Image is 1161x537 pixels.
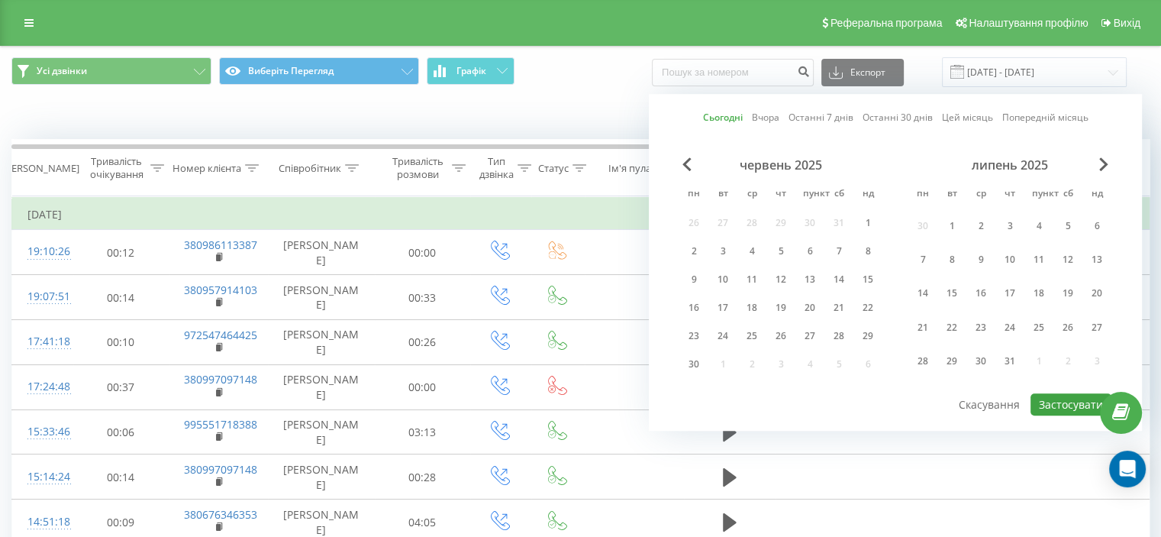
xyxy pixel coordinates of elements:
[863,301,873,314] font: 22
[805,273,815,286] font: 13
[808,244,813,257] font: 6
[966,280,995,308] div: ср 16 липня 2025 р.
[995,348,1024,376] div: чт 31 липня 2025 р.
[1099,157,1108,171] span: Next Month
[184,462,257,477] a: 380997097148
[184,328,257,342] a: 972547464425
[863,329,873,342] font: 29
[937,246,966,274] div: вт 8 липня 2025 р.
[959,397,1020,412] font: Скасування
[976,321,986,334] font: 23
[107,515,134,529] font: 00:09
[1008,219,1013,232] font: 3
[937,212,966,240] div: вт 1 липня 2025 р.
[11,57,211,85] button: Усі дзвінки
[2,161,79,175] font: [PERSON_NAME]
[107,290,134,305] font: 00:14
[834,301,844,314] font: 21
[853,212,882,235] div: нд 1 червня 2025 р.
[692,244,697,257] font: 2
[766,325,795,348] div: чт 26 червня 2025 р.
[718,301,728,314] font: 17
[1092,287,1102,300] font: 20
[173,161,241,175] font: Номер клієнта
[737,296,766,319] div: ср 18 червня 2025 р.
[1005,354,1015,367] font: 31
[1002,111,1088,124] font: Попередній місяць
[184,372,257,387] a: 380997097148
[776,301,786,314] font: 19
[1005,321,1015,334] font: 24
[184,507,257,522] a: 380676346353
[718,186,728,199] font: вт
[950,253,955,266] font: 8
[679,325,708,348] div: пн 23 червня 2025 р.
[866,216,871,229] font: 1
[27,244,70,258] font: 19:10:26
[1092,186,1103,199] font: нд
[834,273,844,286] font: 14
[908,348,937,376] div: пн 28 липня 2025 р.
[908,280,937,308] div: понеділок 14 липня 2025 р.
[107,335,134,350] font: 00:10
[740,157,822,173] font: червень 2025
[1037,219,1042,232] font: 4
[737,268,766,291] div: ср 11 червня 2025 р.
[1032,186,1059,199] font: пункт
[1053,313,1082,341] div: суб 26 липня 2025 р.
[737,325,766,348] div: ср 25 червня 2025 р.
[766,240,795,263] div: чт 5 червня 2025 р.
[969,183,992,206] abbr: середа
[219,57,419,85] button: Виберіть Перегляд
[950,219,955,232] font: 1
[1095,219,1100,232] font: 6
[947,287,957,300] font: 15
[408,380,436,394] font: 00:00
[976,287,986,300] font: 16
[1082,212,1111,240] div: нд 6 липня 2025 р.
[1005,287,1015,300] font: 17
[979,253,984,266] font: 9
[1114,17,1140,29] font: Вихід
[682,157,692,171] span: Previous Month
[718,273,728,286] font: 10
[90,154,144,181] font: Тривалість очікування
[1082,280,1111,308] div: нд 20 липня 2025 р.
[766,296,795,319] div: чт 19 червня 2025 р.
[107,425,134,439] font: 00:06
[824,296,853,319] div: сб 21 червня 2025 р.
[27,514,70,529] font: 14:51:18
[1034,253,1044,266] font: 11
[824,268,853,291] div: суб 14 червня 2025 р.
[408,470,436,484] font: 00:28
[37,64,87,77] font: Усі дзвінки
[283,238,359,267] font: [PERSON_NAME]
[708,296,737,319] div: вт 17 червня 2025 р.
[834,329,844,342] font: 28
[184,417,257,432] font: 995551718388
[608,161,651,175] font: Ім'я пула
[408,245,436,260] font: 00:00
[969,17,1088,29] font: Налаштування профілю
[1024,246,1053,274] div: пт 11 липня 2025 р.
[721,244,726,257] font: 3
[803,186,830,199] font: пункт
[918,321,928,334] font: 21
[27,379,70,393] font: 17:24:48
[689,329,699,342] font: 23
[995,212,1024,240] div: чт 3 липня 2025 р.
[1082,313,1111,341] div: нд 27 липня 2025 р.
[747,329,757,342] font: 25
[708,325,737,348] div: вт 24 червня 2025 р.
[937,280,966,308] div: вт 15 липня 2025 р.
[107,470,134,484] font: 00:14
[863,186,874,199] font: нд
[776,329,786,342] font: 26
[805,329,815,342] font: 27
[682,183,705,206] abbr: понеділок
[789,111,853,124] font: Останні 7 днів
[942,111,993,124] font: Цей місяць
[866,244,871,257] font: 8
[248,64,334,77] font: Виберіть Перегляд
